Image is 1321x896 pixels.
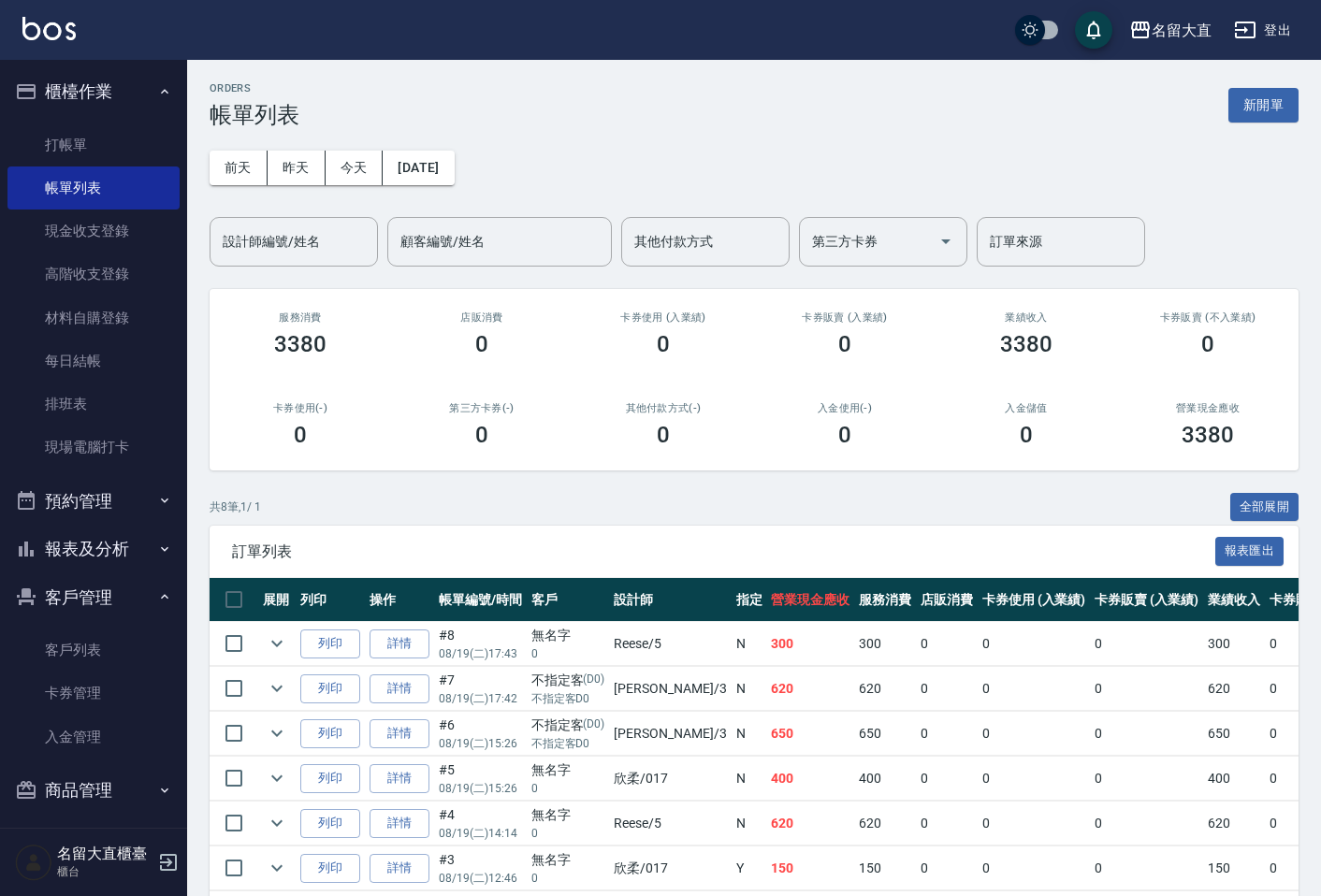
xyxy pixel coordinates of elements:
td: N [732,667,767,711]
button: expand row [263,674,291,702]
button: 昨天 [268,151,326,185]
h3: 0 [1020,422,1033,448]
td: 0 [978,667,1091,711]
td: 620 [1203,667,1265,711]
td: 0 [978,622,1091,666]
h3: 0 [1201,331,1214,357]
td: 620 [1203,802,1265,845]
div: 無名字 [531,805,605,825]
h3: 0 [657,331,670,357]
h2: ORDERS [210,82,299,94]
button: 全部展開 [1230,493,1299,522]
button: expand row [263,854,291,882]
h2: 卡券販賣 (不入業績) [1140,311,1276,324]
td: Reese /5 [609,802,731,845]
a: 詳情 [370,854,429,883]
p: 不指定客D0 [531,690,605,707]
button: 報表匯出 [1215,537,1285,566]
button: 列印 [300,674,360,703]
button: [DATE] [383,151,454,185]
td: Reese /5 [609,622,731,666]
p: 0 [531,870,605,887]
button: 報表及分析 [7,525,180,573]
td: 0 [978,802,1091,845]
th: 客戶 [527,578,610,622]
td: 650 [854,712,916,756]
td: 0 [1090,667,1203,711]
td: #8 [434,622,527,666]
a: 詳情 [370,674,429,703]
a: 詳情 [370,629,429,658]
p: 08/19 (二) 17:43 [439,645,522,662]
p: 08/19 (二) 15:26 [439,735,522,752]
td: 150 [1203,846,1265,890]
h5: 名留大直櫃臺 [57,845,152,863]
a: 排班表 [7,383,180,426]
a: 報表匯出 [1215,542,1285,559]
td: 300 [1203,622,1265,666]
div: 無名字 [531,760,605,780]
h2: 營業現金應收 [1140,402,1276,414]
td: #6 [434,712,527,756]
td: 0 [916,712,978,756]
td: 0 [916,802,978,845]
button: expand row [263,764,291,792]
button: 商品管理 [7,766,180,815]
td: 0 [916,757,978,801]
td: 0 [916,622,978,666]
td: 0 [1090,712,1203,756]
button: 新開單 [1228,88,1299,123]
h3: 0 [475,422,488,448]
button: save [1075,11,1112,49]
button: 列印 [300,764,360,793]
button: Open [931,226,961,256]
td: 300 [766,622,854,666]
h3: 0 [838,331,851,357]
th: 設計師 [609,578,731,622]
td: [PERSON_NAME] /3 [609,712,731,756]
a: 詳情 [370,809,429,838]
th: 操作 [365,578,434,622]
th: 店販消費 [916,578,978,622]
button: 列印 [300,629,360,658]
p: (D0) [583,671,604,690]
td: 150 [854,846,916,890]
td: 620 [766,667,854,711]
td: N [732,757,767,801]
td: 0 [1090,846,1203,890]
a: 帳單列表 [7,166,180,210]
img: Logo [22,17,76,40]
td: N [732,622,767,666]
h2: 入金儲值 [958,402,1095,414]
a: 高階收支登錄 [7,253,180,296]
h2: 第三方卡券(-) [414,402,550,414]
td: 650 [766,712,854,756]
p: 0 [531,645,605,662]
td: 0 [1090,802,1203,845]
td: 400 [1203,757,1265,801]
td: N [732,712,767,756]
td: N [732,802,767,845]
div: 無名字 [531,626,605,645]
td: #7 [434,667,527,711]
td: Y [732,846,767,890]
h3: 0 [475,331,488,357]
td: 620 [854,667,916,711]
td: 400 [854,757,916,801]
button: 客戶管理 [7,573,180,622]
h3: 3380 [1182,422,1234,448]
th: 業績收入 [1203,578,1265,622]
div: 不指定客 [531,715,605,735]
p: 0 [531,780,605,797]
p: 08/19 (二) 12:46 [439,870,522,887]
button: 列印 [300,719,360,748]
h2: 入金使用(-) [777,402,913,414]
div: 名留大直 [1152,19,1212,42]
a: 打帳單 [7,123,180,166]
td: 欣柔 /017 [609,757,731,801]
h3: 0 [657,422,670,448]
div: 無名字 [531,850,605,870]
td: 0 [1090,757,1203,801]
h3: 帳單列表 [210,102,299,128]
td: 620 [766,802,854,845]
